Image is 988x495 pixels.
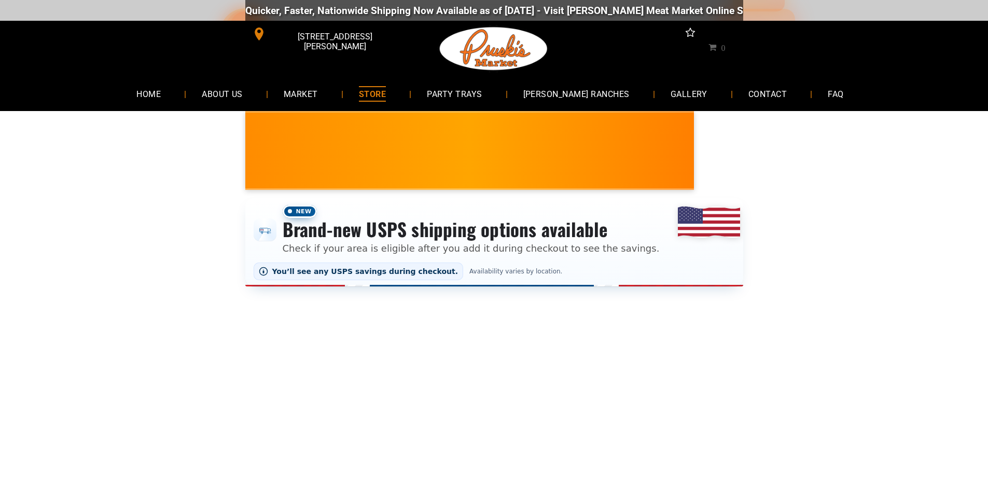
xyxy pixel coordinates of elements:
a: MARKET [268,80,333,107]
span: [STREET_ADDRESS][PERSON_NAME] [268,26,401,57]
a: instagram [723,26,736,42]
div: Quicker, Faster, Nationwide Shipping Now Available as of [DATE] - Visit [PERSON_NAME] Meat Market... [245,5,873,17]
a: facebook [703,26,717,42]
span: New [283,205,317,218]
a: [PERSON_NAME] RANCHES [508,80,645,107]
img: Pruski-s+Market+HQ+Logo2-1920w.png [438,21,550,77]
a: ABOUT US [186,80,258,107]
a: FAQ [812,80,859,107]
a: STORE [343,80,401,107]
a: HOME [121,80,176,107]
h3: Brand-new USPS shipping options available [283,218,660,241]
a: GALLERY [655,80,723,107]
a: email [743,26,756,42]
p: Check if your area is eligible after you add it during checkout to see the savings. [283,241,660,255]
span: Availability varies by location. [467,268,564,275]
a: CONTACT [733,80,802,107]
div: Shipping options announcement [245,198,743,286]
span: 0 [721,43,725,51]
span: You’ll see any USPS savings during checkout. [272,267,458,276]
a: [STREET_ADDRESS][PERSON_NAME] [245,26,404,42]
a: PARTY TRAYS [411,80,497,107]
a: Social network [684,26,697,42]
